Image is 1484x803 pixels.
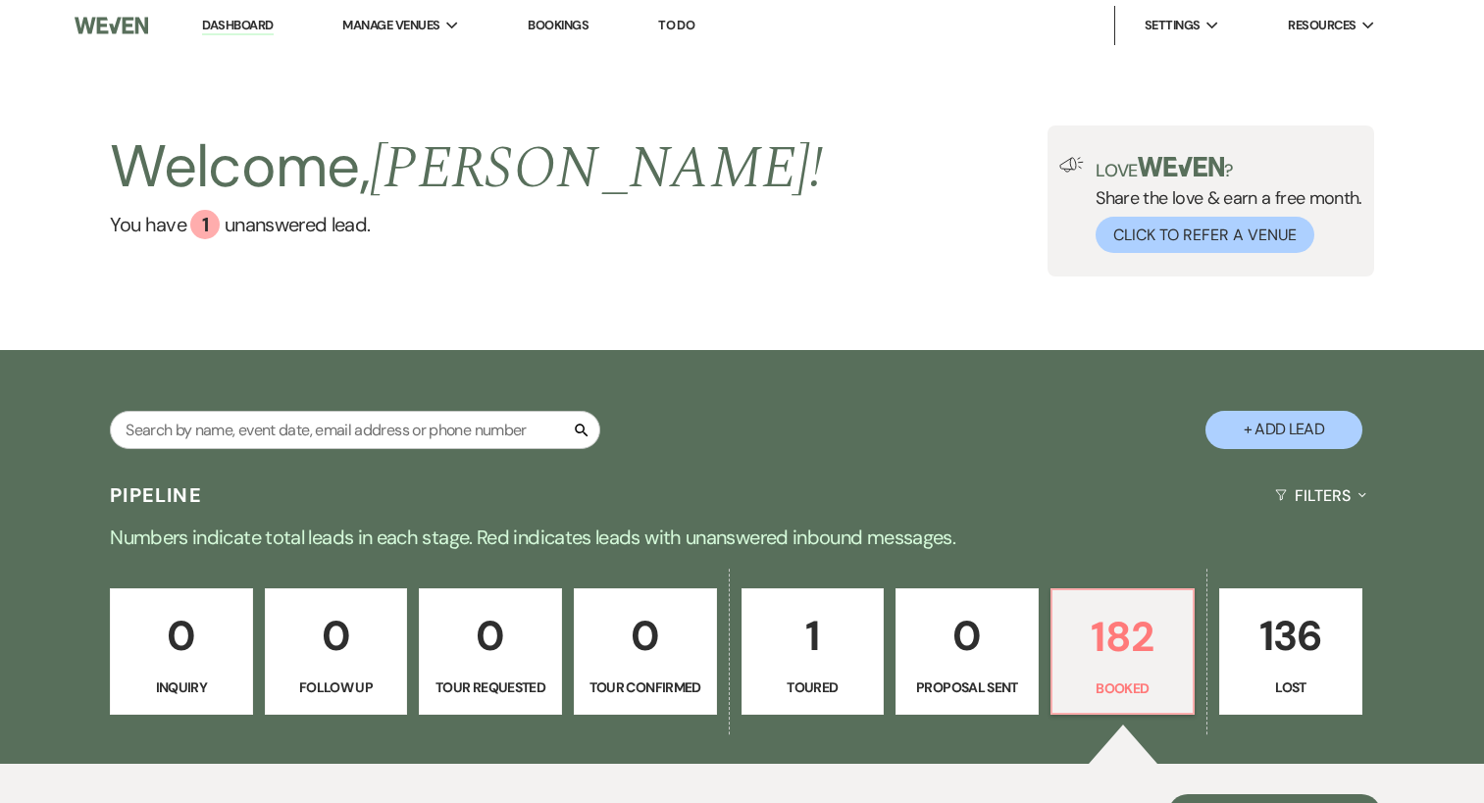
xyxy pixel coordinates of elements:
p: 1 [754,603,872,669]
button: + Add Lead [1205,411,1362,449]
h3: Pipeline [110,481,202,509]
span: Manage Venues [342,16,439,35]
p: 0 [123,603,240,669]
p: Follow Up [278,677,395,698]
p: Proposal Sent [908,677,1026,698]
a: 0Inquiry [110,588,253,716]
a: 0Proposal Sent [896,588,1039,716]
p: 0 [432,603,549,669]
p: 0 [278,603,395,669]
p: Toured [754,677,872,698]
a: Dashboard [202,17,273,35]
p: Inquiry [123,677,240,698]
a: 0Tour Requested [419,588,562,716]
p: 0 [908,603,1026,669]
p: Booked [1064,678,1182,699]
span: [PERSON_NAME] ! [370,124,823,214]
img: Weven Logo [75,5,148,46]
p: Tour Confirmed [587,677,704,698]
button: Click to Refer a Venue [1096,217,1314,253]
span: Settings [1145,16,1201,35]
a: 136Lost [1219,588,1362,716]
p: Tour Requested [432,677,549,698]
p: 136 [1232,603,1350,669]
div: Share the love & earn a free month. [1084,157,1362,253]
p: Numbers indicate total leads in each stage. Red indicates leads with unanswered inbound messages. [36,522,1449,553]
a: Bookings [528,17,588,33]
p: Lost [1232,677,1350,698]
div: 1 [190,210,220,239]
h2: Welcome, [110,125,823,210]
img: loud-speaker-illustration.svg [1059,157,1084,173]
a: 0Tour Confirmed [574,588,717,716]
p: Love ? [1096,157,1362,179]
p: 0 [587,603,704,669]
span: Resources [1288,16,1356,35]
input: Search by name, event date, email address or phone number [110,411,600,449]
a: 0Follow Up [265,588,408,716]
a: To Do [658,17,694,33]
button: Filters [1267,470,1374,522]
p: 182 [1064,604,1182,670]
a: 1Toured [742,588,885,716]
img: weven-logo-green.svg [1138,157,1225,176]
a: You have 1 unanswered lead. [110,210,823,239]
a: 182Booked [1050,588,1196,716]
